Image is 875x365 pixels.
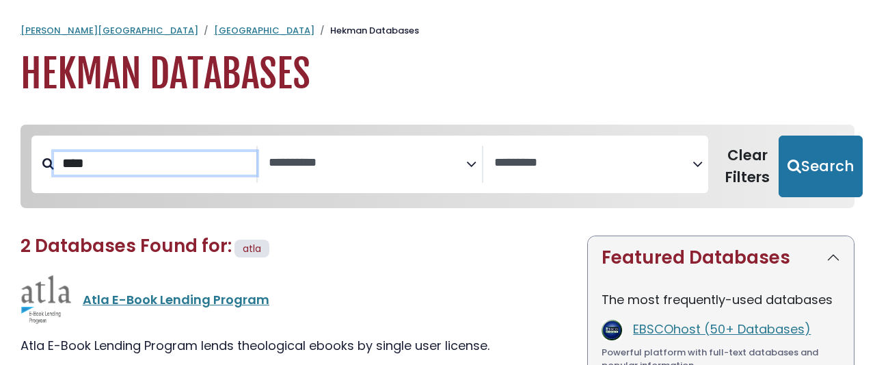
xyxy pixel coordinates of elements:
button: Featured Databases [588,236,854,279]
input: Search database by title or keyword [54,152,256,175]
p: The most frequently-used databases [602,290,840,309]
textarea: Search [269,156,467,171]
a: [PERSON_NAME][GEOGRAPHIC_DATA] [21,24,198,37]
span: 2 Databases Found for: [21,234,232,258]
h1: Hekman Databases [21,51,854,97]
nav: Search filters [21,125,854,208]
li: Hekman Databases [314,24,419,38]
nav: breadcrumb [21,24,854,38]
a: Atla E-Book Lending Program [83,291,269,308]
span: atla [243,242,261,255]
button: Submit for Search Results [779,136,863,197]
button: Clear Filters [716,136,779,197]
a: EBSCOhost (50+ Databases) [633,320,811,338]
div: Atla E-Book Lending Program lends theological ebooks by single user license. [21,336,571,355]
a: [GEOGRAPHIC_DATA] [214,24,314,37]
textarea: Search [494,156,692,171]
